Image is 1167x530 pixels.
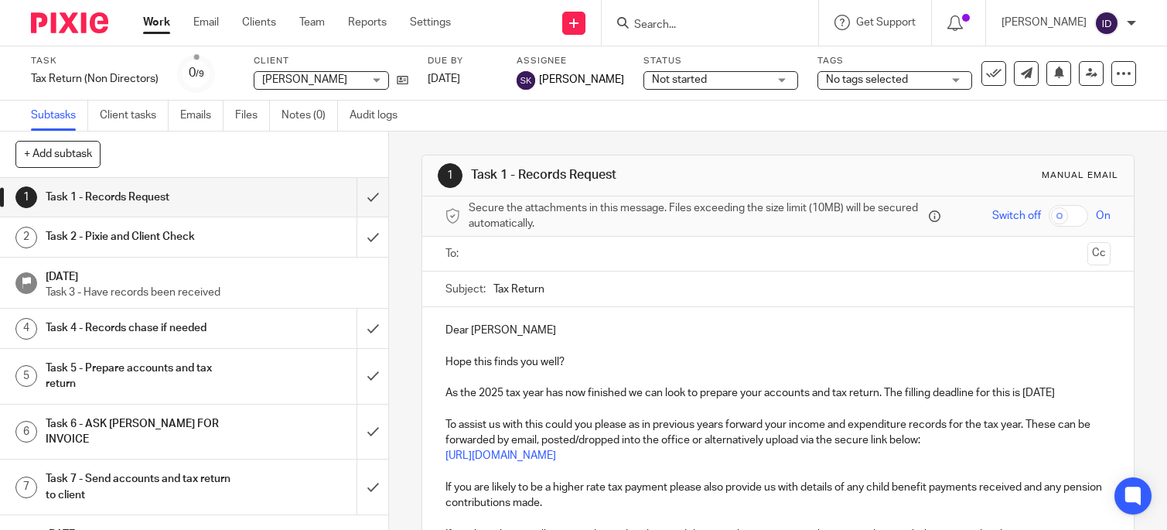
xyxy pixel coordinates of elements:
div: 1 [15,186,37,208]
label: Assignee [517,55,624,67]
span: On [1096,208,1111,224]
a: Client tasks [100,101,169,131]
span: No tags selected [826,74,908,85]
div: 4 [15,318,37,340]
label: To: [445,246,462,262]
span: Not started [652,74,707,85]
a: Team [299,15,325,30]
h1: Task 7 - Send accounts and tax return to client [46,467,243,507]
span: Switch off [992,208,1041,224]
div: Manual email [1042,169,1118,182]
label: Client [254,55,408,67]
h1: [DATE] [46,265,373,285]
a: Files [235,101,270,131]
img: svg%3E [1094,11,1119,36]
a: Settings [410,15,451,30]
a: Clients [242,15,276,30]
a: Work [143,15,170,30]
a: Emails [180,101,224,131]
a: Audit logs [350,101,409,131]
label: Task [31,55,159,67]
h1: Task 6 - ASK [PERSON_NAME] FOR INVOICE [46,412,243,452]
img: svg%3E [517,71,535,90]
div: 2 [15,227,37,248]
p: As the 2025 tax year has now finished we can look to prepare your accounts and tax return. The fi... [445,385,1111,401]
h1: Task 1 - Records Request [471,167,811,183]
div: Tax Return (Non Directors) [31,71,159,87]
a: Email [193,15,219,30]
p: Dear [PERSON_NAME] [445,323,1111,338]
span: [PERSON_NAME] [539,72,624,87]
div: 7 [15,477,37,498]
p: Task 3 - Have records been received [46,285,373,300]
div: 5 [15,365,37,387]
div: 0 [189,64,204,82]
h1: Task 2 - Pixie and Client Check [46,225,243,248]
input: Search [633,19,772,32]
a: Notes (0) [282,101,338,131]
img: Pixie [31,12,108,33]
label: Tags [817,55,972,67]
p: [PERSON_NAME] [1002,15,1087,30]
p: To assist us with this could you please as in previous years forward your income and expenditure ... [445,417,1111,449]
a: Subtasks [31,101,88,131]
label: Subject: [445,282,486,297]
span: Secure the attachments in this message. Files exceeding the size limit (10MB) will be secured aut... [469,200,925,232]
h1: Task 1 - Records Request [46,186,243,209]
span: [PERSON_NAME] [262,74,347,85]
div: 6 [15,421,37,443]
label: Status [643,55,798,67]
small: /9 [196,70,204,78]
span: Get Support [856,17,916,28]
h1: Task 5 - Prepare accounts and tax return [46,357,243,396]
span: [DATE] [428,74,460,84]
div: 1 [438,163,462,188]
a: [URL][DOMAIN_NAME] [445,450,556,461]
label: Due by [428,55,497,67]
a: Reports [348,15,387,30]
p: If you are likely to be a higher rate tax payment please also provide us with details of any chil... [445,480,1111,511]
p: Hope this finds you well? [445,354,1111,370]
h1: Task 4 - Records chase if needed [46,316,243,340]
button: Cc [1087,242,1111,265]
button: + Add subtask [15,141,101,167]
